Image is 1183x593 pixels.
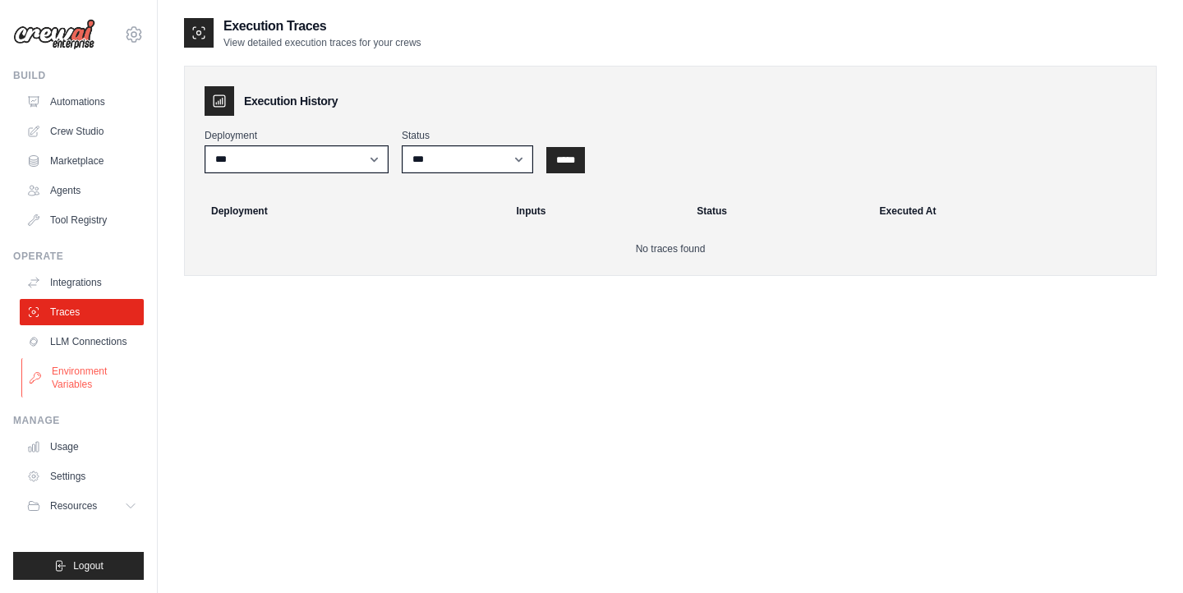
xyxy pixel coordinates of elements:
[20,269,144,296] a: Integrations
[870,193,1149,229] th: Executed At
[20,148,144,174] a: Marketplace
[223,36,421,49] p: View detailed execution traces for your crews
[20,118,144,145] a: Crew Studio
[13,19,95,50] img: Logo
[20,329,144,355] a: LLM Connections
[402,129,533,142] label: Status
[20,89,144,115] a: Automations
[13,250,144,263] div: Operate
[223,16,421,36] h2: Execution Traces
[13,414,144,427] div: Manage
[20,463,144,490] a: Settings
[13,552,144,580] button: Logout
[205,242,1136,255] p: No traces found
[73,559,104,572] span: Logout
[20,434,144,460] a: Usage
[50,499,97,513] span: Resources
[507,193,688,229] th: Inputs
[20,177,144,204] a: Agents
[20,299,144,325] a: Traces
[205,129,389,142] label: Deployment
[21,358,145,398] a: Environment Variables
[20,493,144,519] button: Resources
[13,69,144,82] div: Build
[687,193,869,229] th: Status
[191,193,507,229] th: Deployment
[20,207,144,233] a: Tool Registry
[244,93,338,109] h3: Execution History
